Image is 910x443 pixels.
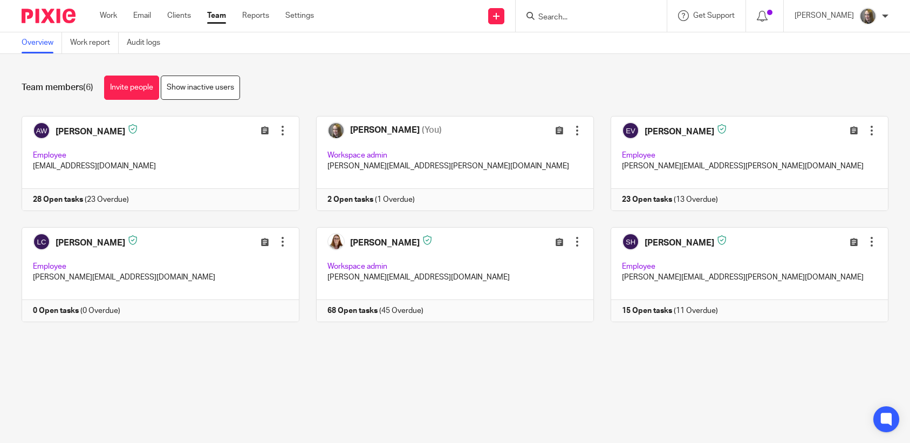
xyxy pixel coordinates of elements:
img: Pixie [22,9,76,23]
a: Settings [285,10,314,21]
span: (6) [83,83,93,92]
input: Search [537,13,634,23]
span: Get Support [693,12,735,19]
img: Emma%201.jpg [859,8,877,25]
a: Work [100,10,117,21]
a: Show inactive users [161,76,240,100]
a: Email [133,10,151,21]
a: Clients [167,10,191,21]
a: Overview [22,32,62,53]
a: Audit logs [127,32,168,53]
a: Team [207,10,226,21]
h1: Team members [22,82,93,93]
a: Work report [70,32,119,53]
a: Invite people [104,76,159,100]
p: [PERSON_NAME] [795,10,854,21]
a: Reports [242,10,269,21]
